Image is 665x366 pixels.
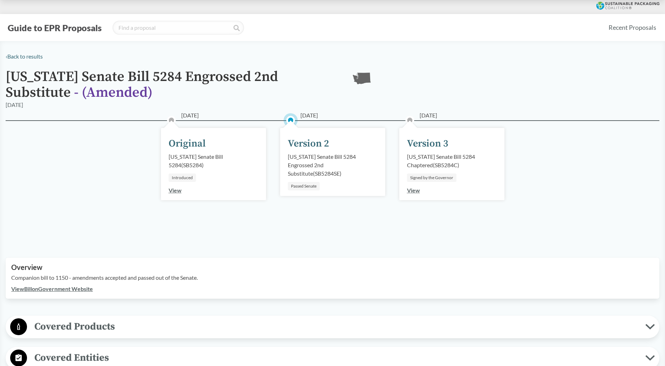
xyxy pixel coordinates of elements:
[288,136,329,151] div: Version 2
[11,285,93,292] a: ViewBillonGovernment Website
[169,152,258,169] div: [US_STATE] Senate Bill 5284 ( SB5284 )
[74,84,152,101] span: - ( Amended )
[169,187,182,194] a: View
[113,21,244,35] input: Find a proposal
[407,174,456,182] div: Signed by the Governor
[288,182,320,190] div: Passed Senate
[407,136,448,151] div: Version 3
[6,101,23,109] div: [DATE]
[169,136,206,151] div: Original
[6,53,43,60] a: ‹Back to results
[169,174,196,182] div: Introduced
[407,152,497,169] div: [US_STATE] Senate Bill 5284 Chaptered ( SB5284C )
[11,273,654,282] p: Companion bill to 1150 - amendments accepted and passed out of the Senate.
[181,111,199,120] span: [DATE]
[420,111,437,120] span: [DATE]
[6,22,104,33] button: Guide to EPR Proposals
[605,20,659,35] a: Recent Proposals
[6,69,342,101] h1: [US_STATE] Senate Bill 5284 Engrossed 2nd Substitute
[27,319,645,334] span: Covered Products
[407,187,420,194] a: View
[11,263,654,271] h2: Overview
[27,350,645,366] span: Covered Entities
[288,152,378,178] div: [US_STATE] Senate Bill 5284 Engrossed 2nd Substitute ( SB5284SE )
[8,318,657,336] button: Covered Products
[300,111,318,120] span: [DATE]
